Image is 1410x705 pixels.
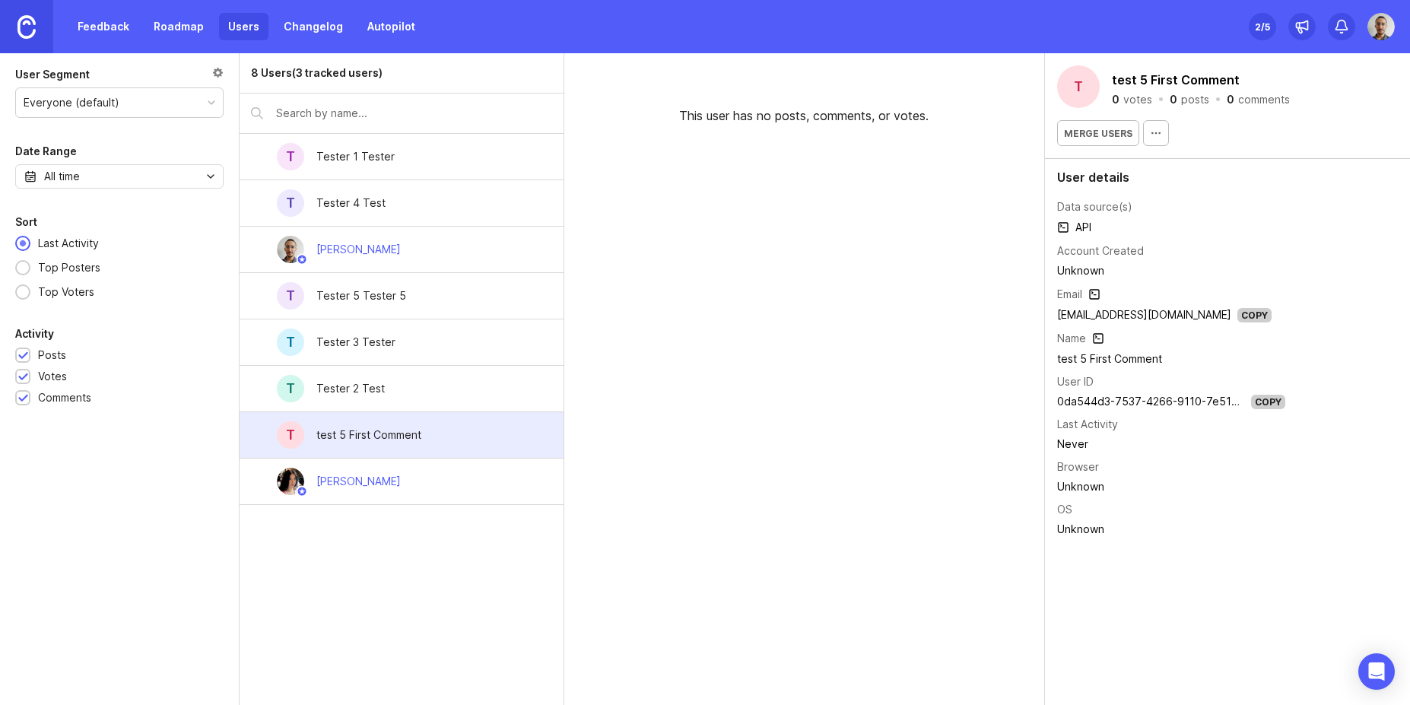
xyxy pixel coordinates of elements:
[1157,94,1165,105] div: ·
[316,195,386,211] div: Tester 4 Test
[30,235,106,252] div: Last Activity
[17,15,36,39] img: Canny Home
[1057,436,1285,453] div: Never
[1214,94,1222,105] div: ·
[1064,128,1132,139] span: Merge users
[564,53,1044,137] div: This user has no posts, comments, or votes.
[277,468,304,495] img: Sofiia Filippova
[297,254,308,265] img: member badge
[24,94,119,111] div: Everyone (default)
[277,329,304,356] div: T
[1123,94,1152,105] div: votes
[316,148,395,165] div: Tester 1 Tester
[277,375,304,402] div: T
[38,347,66,364] div: Posts
[251,65,383,81] div: 8 Users (3 tracked users)
[1057,501,1072,518] div: OS
[277,189,304,217] div: T
[1251,395,1285,409] div: Copy
[38,389,91,406] div: Comments
[1238,94,1290,105] div: comments
[219,13,268,40] a: Users
[1057,393,1245,410] div: 0da544d3-7537-4266-9110-7e5145d68c31
[1249,13,1276,40] button: 2/5
[1112,94,1119,105] div: 0
[277,421,304,449] div: t
[1057,416,1118,433] div: Last Activity
[1057,171,1398,183] div: User details
[1237,308,1272,322] div: Copy
[1109,68,1243,91] button: test 5 First Comment
[1255,16,1270,37] div: 2 /5
[316,287,406,304] div: Tester 5 Tester 5
[144,13,213,40] a: Roadmap
[15,213,37,231] div: Sort
[316,380,385,397] div: Tester 2 Test
[358,13,424,40] a: Autopilot
[1057,373,1094,390] div: User ID
[1057,308,1231,321] a: [EMAIL_ADDRESS][DOMAIN_NAME]
[68,13,138,40] a: Feedback
[1057,286,1082,303] div: Email
[1057,349,1285,369] td: test 5 First Comment
[1057,120,1139,146] button: Merge users
[44,168,80,185] div: All time
[277,282,304,310] div: T
[1057,65,1100,108] div: t
[15,65,90,84] div: User Segment
[277,143,304,170] div: T
[15,142,77,160] div: Date Range
[276,105,551,122] input: Search by name...
[38,368,67,385] div: Votes
[1057,459,1099,475] div: Browser
[277,236,304,263] img: Joao Gilberto
[1181,94,1209,105] div: posts
[316,334,395,351] div: Tester 3 Tester
[1227,94,1234,105] div: 0
[316,241,401,258] div: [PERSON_NAME]
[198,170,223,183] svg: toggle icon
[1057,330,1086,347] div: Name
[297,486,308,497] img: member badge
[1170,94,1177,105] div: 0
[316,473,401,490] div: [PERSON_NAME]
[1057,519,1285,539] td: Unknown
[275,13,352,40] a: Changelog
[1358,653,1395,690] div: Open Intercom Messenger
[30,284,102,300] div: Top Voters
[316,427,421,443] div: test 5 First Comment
[15,325,54,343] div: Activity
[1057,262,1285,279] div: Unknown
[1057,218,1091,237] span: API
[30,259,108,276] div: Top Posters
[1057,477,1285,497] td: Unknown
[1367,13,1395,40] img: Joao Gilberto
[1057,198,1132,215] div: Data source(s)
[1057,243,1144,259] div: Account Created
